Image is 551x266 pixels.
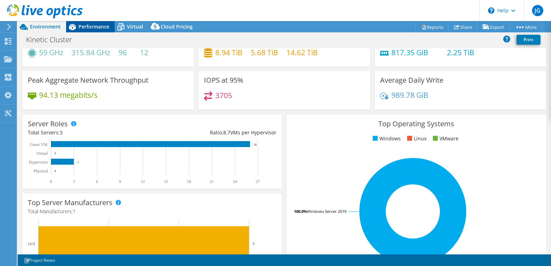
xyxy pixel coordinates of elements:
span: JG [532,5,543,16]
a: More [510,21,542,32]
h3: Top Operating Systems [292,120,540,128]
text: Virtual [36,151,48,156]
span: 8.7 [223,129,230,136]
text: 9 [119,179,121,184]
span: 3 [60,129,63,136]
a: Share [449,21,478,32]
text: 27 [256,179,260,184]
text: 0 [55,152,56,155]
text: 3 [252,241,255,246]
h3: Peak Aggregate Network Throughput [28,76,148,84]
h4: 8.94 TiB [215,49,243,56]
li: Linux [405,135,427,142]
text: 0 [55,169,56,173]
text: 3 [77,160,79,164]
h4: 94.13 megabits/s [39,91,97,99]
text: 12 [141,179,145,184]
text: Dell [28,241,35,246]
h4: 96 [118,49,132,56]
div: Total Servers: [28,129,152,137]
text: Physical [33,169,48,173]
h3: Average Daily Write [380,76,443,84]
a: Reports [415,21,449,32]
h4: 2.25 TiB [447,49,479,56]
h4: 12 [140,49,168,56]
h1: Kinetic Cluster [23,36,83,44]
text: Guest VM [30,142,47,147]
div: Ratio: VMs per Hypervisor [152,129,277,137]
a: Project Notes [19,256,60,265]
h4: 989.78 GiB [391,91,428,99]
h3: Top Server Manufacturers [28,199,113,207]
h4: Total Manufacturers: [28,208,276,215]
span: Virtual [127,23,143,30]
h3: IOPS at 95% [204,76,243,84]
text: 24 [233,179,237,184]
h4: 3705 [215,91,232,99]
a: Print [517,35,540,45]
span: 1 [73,208,76,215]
text: 18 [187,179,191,184]
text: 3 [73,179,75,184]
a: Export [477,21,510,32]
h4: 14.62 TiB [286,49,318,56]
li: VMware [431,135,459,142]
h4: 5.68 TiB [251,49,278,56]
svg: \n [488,7,494,14]
h4: 817.35 GiB [391,49,439,56]
text: 15 [164,179,168,184]
span: Performance [78,23,109,30]
h3: Server Roles [28,120,68,128]
text: 6 [96,179,98,184]
text: Hypervisor [29,160,48,165]
tspan: 100.0% [294,209,307,214]
tspan: Windows Server 2019 [307,209,346,214]
text: 0 [50,179,52,184]
h4: 315.84 GHz [71,49,110,56]
text: 21 [210,179,214,184]
li: Windows [371,135,401,142]
text: 26 [254,143,257,146]
span: Cloud Pricing [161,23,193,30]
h4: 59 GHz [39,49,63,56]
span: Environment [30,23,61,30]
